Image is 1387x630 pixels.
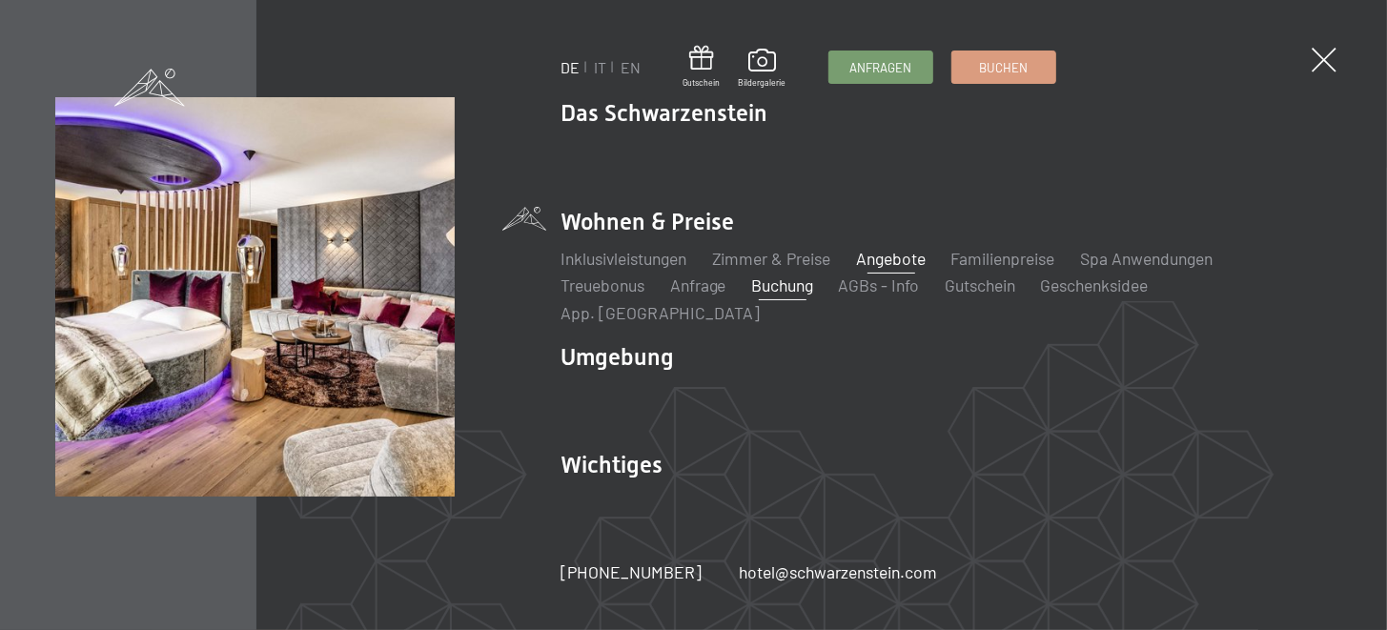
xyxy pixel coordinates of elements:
a: hotel@schwarzenstein.com [739,560,937,584]
a: EN [621,58,641,76]
a: Treuebonus [561,274,644,295]
a: Inklusivleistungen [561,248,686,269]
span: [PHONE_NUMBER] [561,561,702,582]
a: Anfragen [829,51,932,83]
a: DE [561,58,580,76]
span: Bildergalerie [739,77,786,89]
a: Geschenksidee [1040,274,1148,295]
a: Bildergalerie [739,49,786,89]
span: Gutschein [683,77,720,89]
a: AGBs - Info [838,274,919,295]
a: Zimmer & Preise [712,248,831,269]
a: Gutschein [945,274,1015,295]
a: Gutschein [683,46,720,89]
a: IT [594,58,606,76]
a: Spa Anwendungen [1080,248,1213,269]
a: [PHONE_NUMBER] [561,560,702,584]
a: Buchung [751,274,813,295]
a: Familienpreise [950,248,1054,269]
a: Angebote [856,248,926,269]
span: Buchen [979,59,1028,76]
a: Buchen [952,51,1055,83]
span: Anfragen [849,59,911,76]
a: Anfrage [670,274,726,295]
a: App. [GEOGRAPHIC_DATA] [561,302,760,323]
